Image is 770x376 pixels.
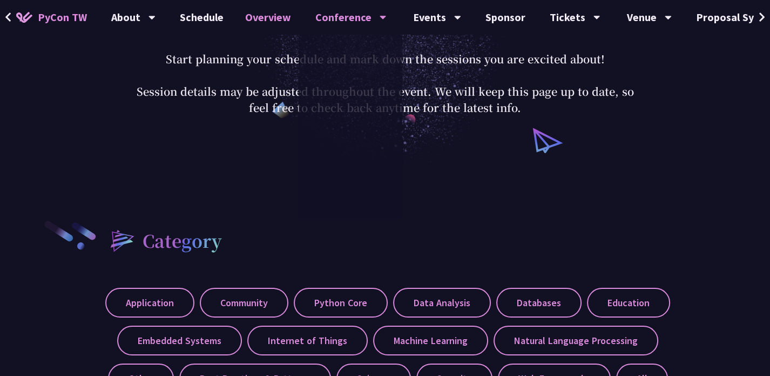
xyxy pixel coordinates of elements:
[200,288,288,318] label: Community
[393,288,491,318] label: Data Analysis
[373,326,488,355] label: Machine Learning
[294,288,388,318] label: Python Core
[143,227,222,253] h2: Category
[105,288,194,318] label: Application
[16,12,32,23] img: Home icon of PyCon TW 2025
[587,288,670,318] label: Education
[5,4,98,31] a: PyCon TW
[99,220,143,261] img: heading-bullet
[496,288,582,318] label: Databases
[117,326,242,355] label: Embedded Systems
[247,326,368,355] label: Internet of Things
[494,326,658,355] label: Natural Language Processing
[38,9,87,25] span: PyCon TW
